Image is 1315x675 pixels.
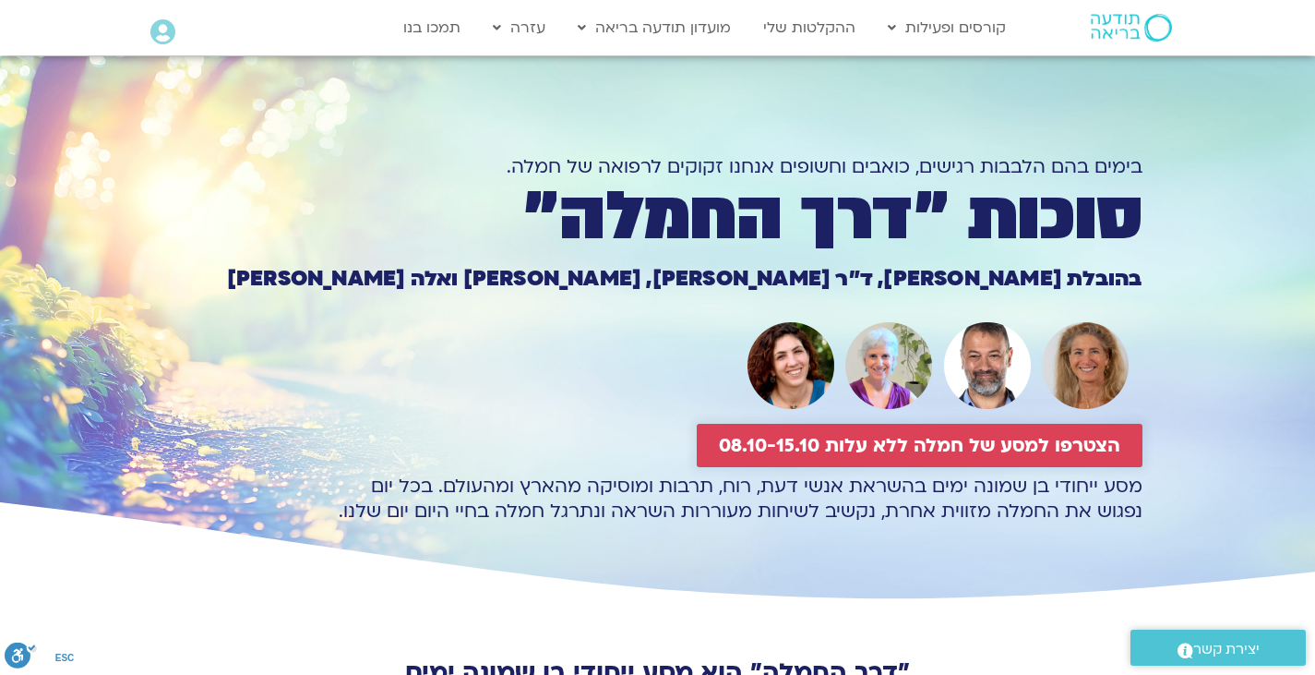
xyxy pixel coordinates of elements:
a: קורסים ופעילות [879,10,1015,45]
a: הצטרפו למסע של חמלה ללא עלות 08.10-15.10 [697,424,1142,467]
a: מועדון תודעה בריאה [568,10,740,45]
span: הצטרפו למסע של חמלה ללא עלות 08.10-15.10 [719,435,1120,456]
a: עזרה [484,10,555,45]
a: תמכו בנו [394,10,470,45]
a: ההקלטות שלי [754,10,865,45]
h1: בהובלת [PERSON_NAME], ד״ר [PERSON_NAME], [PERSON_NAME] ואלה [PERSON_NAME] [173,269,1142,289]
p: מסע ייחודי בן שמונה ימים בהשראת אנשי דעת, רוח, תרבות ומוסיקה מהארץ ומהעולם. בכל יום נפגוש את החמל... [173,474,1142,524]
span: יצירת קשר [1193,637,1260,662]
a: יצירת קשר [1130,630,1306,666]
h1: סוכות ״דרך החמלה״ [173,186,1142,248]
img: תודעה בריאה [1091,14,1172,42]
h1: בימים בהם הלבבות רגישים, כואבים וחשופים אנחנו זקוקים לרפואה של חמלה. [173,154,1142,179]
